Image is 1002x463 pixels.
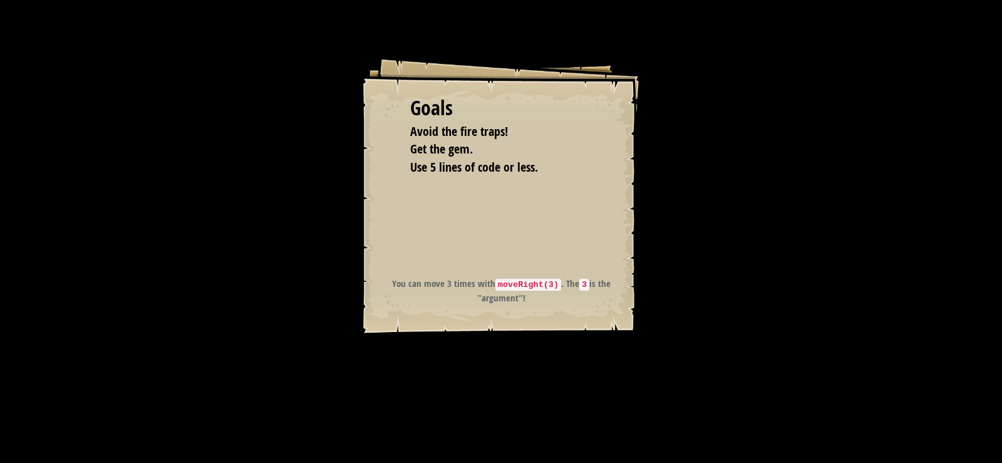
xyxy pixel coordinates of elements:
li: Use 5 lines of code or less. [395,159,589,177]
code: 3 [579,279,589,291]
code: moveRight(3) [495,279,561,291]
span: Avoid the fire traps! [410,123,508,140]
span: Use 5 lines of code or less. [410,159,538,175]
span: Get the gem. [410,140,473,157]
p: You can move 3 times with . The is the "argument"! [376,277,627,304]
li: Get the gem. [395,140,589,159]
div: Goals [410,94,592,123]
li: Avoid the fire traps! [395,123,589,141]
